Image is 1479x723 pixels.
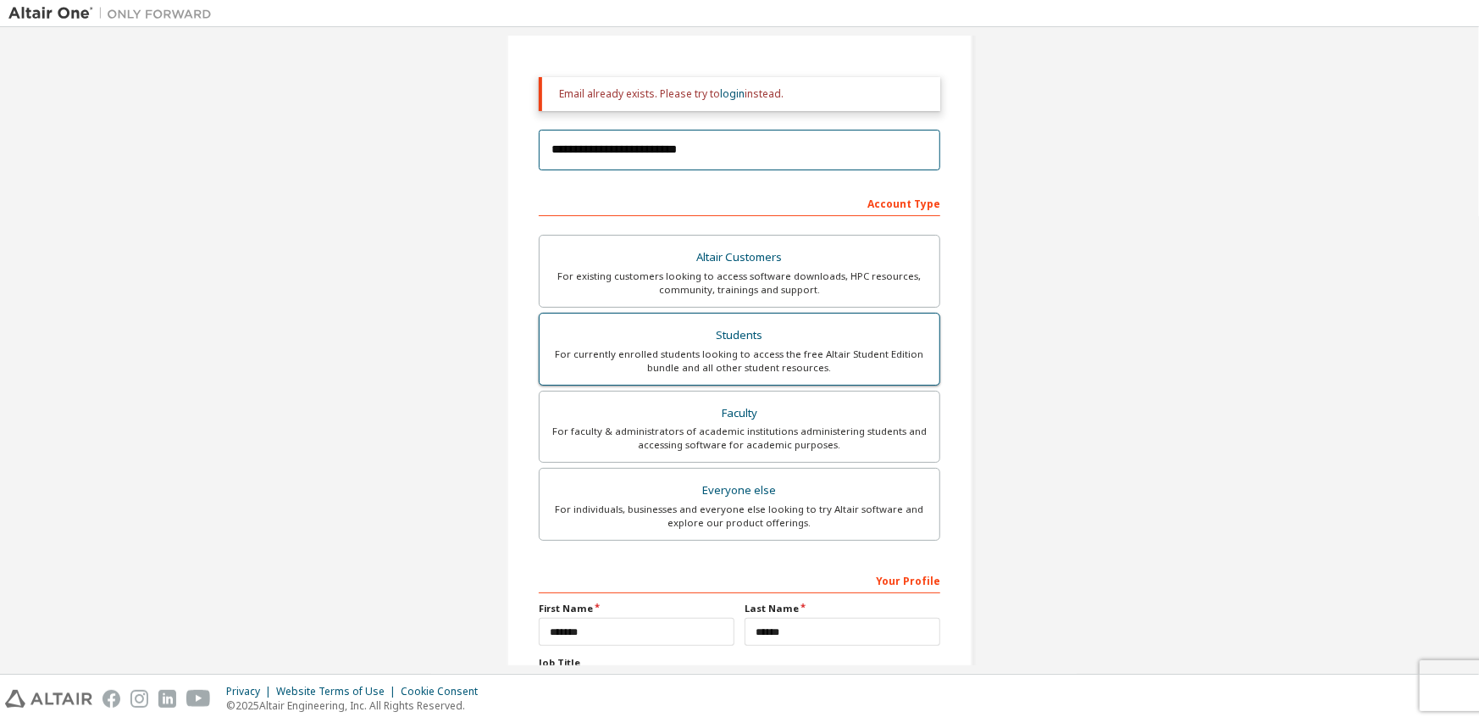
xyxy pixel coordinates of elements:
div: For individuals, businesses and everyone else looking to try Altair software and explore our prod... [550,503,929,530]
label: Job Title [539,656,940,670]
div: Students [550,324,929,348]
div: For existing customers looking to access software downloads, HPC resources, community, trainings ... [550,270,929,297]
a: login [720,86,745,101]
img: altair_logo.svg [5,690,92,708]
div: Privacy [226,685,276,698]
div: Email already exists. Please try to instead. [559,87,927,101]
label: First Name [539,602,734,615]
img: facebook.svg [102,690,120,708]
img: Altair One [8,5,220,22]
div: Cookie Consent [401,685,488,698]
label: Last Name [745,602,940,615]
img: youtube.svg [186,690,211,708]
div: For faculty & administrators of academic institutions administering students and accessing softwa... [550,425,929,452]
div: Account Type [539,189,940,216]
div: Everyone else [550,479,929,503]
img: linkedin.svg [158,690,176,708]
p: © 2025 Altair Engineering, Inc. All Rights Reserved. [226,698,488,713]
div: For currently enrolled students looking to access the free Altair Student Edition bundle and all ... [550,348,929,375]
img: instagram.svg [130,690,148,708]
div: Faculty [550,402,929,425]
div: Your Profile [539,566,940,593]
div: Website Terms of Use [276,685,401,698]
div: Altair Customers [550,246,929,270]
